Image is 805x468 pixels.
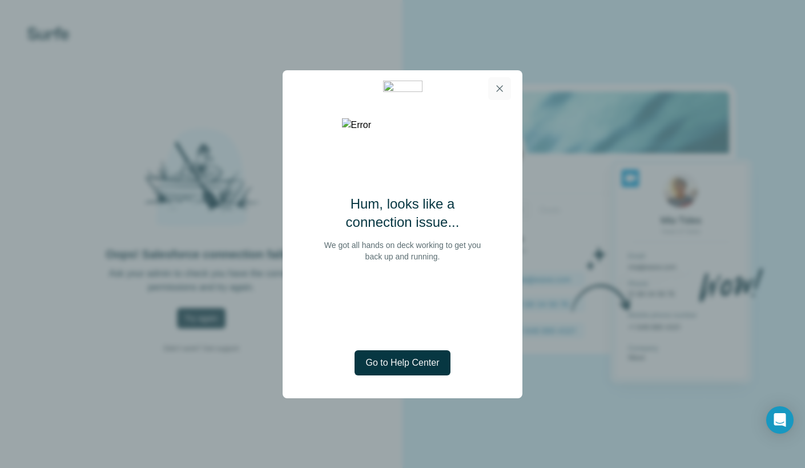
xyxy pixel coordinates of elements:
button: Go to Help Center [355,350,451,375]
h2: Hum, looks like a connection issue... [319,195,486,231]
span: Go to Help Center [366,356,440,370]
div: Open Intercom Messenger [766,406,794,434]
img: c5904b55-31e7-4425-beb7-c692cf1e212f [383,81,422,96]
img: Error [342,118,464,132]
p: We got all hands on deck working to get you back up and running. [319,239,486,262]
